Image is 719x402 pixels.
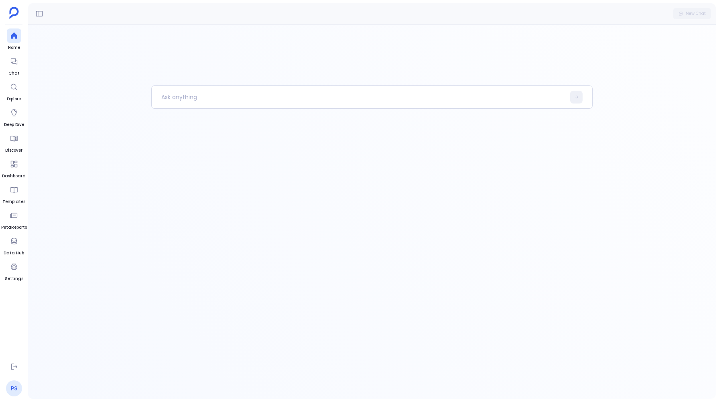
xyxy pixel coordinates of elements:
[2,173,26,179] span: Dashboard
[4,250,24,256] span: Data Hub
[7,54,21,77] a: Chat
[4,234,24,256] a: Data Hub
[5,147,22,154] span: Discover
[7,45,21,51] span: Home
[4,122,24,128] span: Deep Dive
[1,208,27,231] a: PetaReports
[2,157,26,179] a: Dashboard
[9,7,19,19] img: petavue logo
[7,96,21,102] span: Explore
[1,224,27,231] span: PetaReports
[2,199,25,205] span: Templates
[4,106,24,128] a: Deep Dive
[5,276,23,282] span: Settings
[5,260,23,282] a: Settings
[6,380,22,396] a: PS
[2,183,25,205] a: Templates
[7,80,21,102] a: Explore
[7,70,21,77] span: Chat
[5,131,22,154] a: Discover
[7,28,21,51] a: Home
